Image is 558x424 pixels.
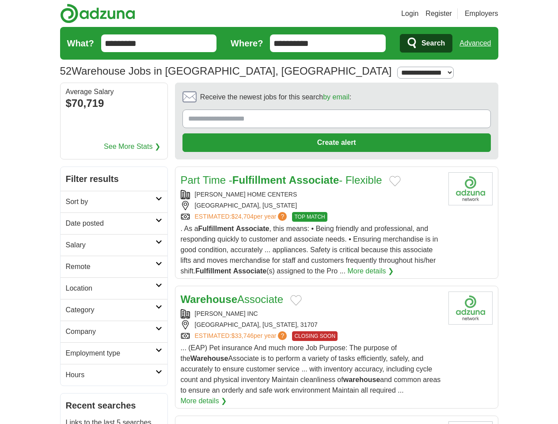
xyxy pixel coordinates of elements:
strong: Fulfillment [195,267,231,275]
h1: Warehouse Jobs in [GEOGRAPHIC_DATA], [GEOGRAPHIC_DATA] [60,65,392,77]
h2: Recent searches [66,399,162,412]
a: Part Time -Fulfillment Associate- Flexible [181,174,382,186]
div: [PERSON_NAME] HOME CENTERS [181,190,441,199]
a: Company [61,321,167,342]
div: [GEOGRAPHIC_DATA], [US_STATE], 31707 [181,320,441,329]
label: What? [67,37,94,50]
a: Advanced [459,34,491,52]
a: by email [323,93,349,101]
span: $33,746 [231,332,254,339]
strong: Warehouse [190,355,228,362]
strong: Fulfillment [232,174,286,186]
img: Company logo [448,291,493,325]
span: ... (EAP) Pet insurance And much more Job Purpose: The purpose of the Associate is to perform a v... [181,344,441,394]
a: Employment type [61,342,167,364]
a: See More Stats ❯ [104,141,160,152]
div: [PERSON_NAME] INC [181,309,441,318]
span: $24,704 [231,213,254,220]
a: Register [425,8,452,19]
span: ? [278,212,287,221]
button: Add to favorite jobs [389,176,401,186]
a: Date posted [61,212,167,234]
a: More details ❯ [347,266,394,276]
h2: Filter results [61,167,167,191]
a: Login [401,8,418,19]
img: Adzuna logo [60,4,135,23]
span: ? [278,331,287,340]
span: Search [421,34,445,52]
strong: Warehouse [181,293,237,305]
h2: Employment type [66,348,156,359]
h2: Date posted [66,218,156,229]
strong: Associate [233,267,267,275]
h2: Hours [66,370,156,380]
strong: Associate [289,174,339,186]
a: Employers [465,8,498,19]
a: Remote [61,256,167,277]
a: More details ❯ [181,396,227,406]
button: Search [400,34,452,53]
a: ESTIMATED:$24,704per year? [195,212,289,222]
button: Create alert [182,133,491,152]
span: CLOSING SOON [292,331,338,341]
span: TOP MATCH [292,212,327,222]
div: [GEOGRAPHIC_DATA], [US_STATE] [181,201,441,210]
h2: Company [66,326,156,337]
h2: Salary [66,240,156,250]
strong: Associate [236,225,270,232]
a: Salary [61,234,167,256]
a: Hours [61,364,167,386]
h2: Category [66,305,156,315]
img: Company logo [448,172,493,205]
span: 52 [60,63,72,79]
span: Receive the newest jobs for this search : [200,92,351,102]
h2: Remote [66,261,156,272]
div: Average Salary [66,88,162,95]
strong: Fulfillment [198,225,234,232]
label: Where? [231,37,263,50]
a: ESTIMATED:$33,746per year? [195,331,289,341]
h2: Location [66,283,156,294]
a: Category [61,299,167,321]
h2: Sort by [66,197,156,207]
span: . As a , this means: • Being friendly and professional, and responding quickly to customer and as... [181,225,438,275]
a: Sort by [61,191,167,212]
strong: warehouse [343,376,380,383]
button: Add to favorite jobs [290,295,302,306]
div: $70,719 [66,95,162,111]
a: WarehouseAssociate [181,293,284,305]
a: Location [61,277,167,299]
